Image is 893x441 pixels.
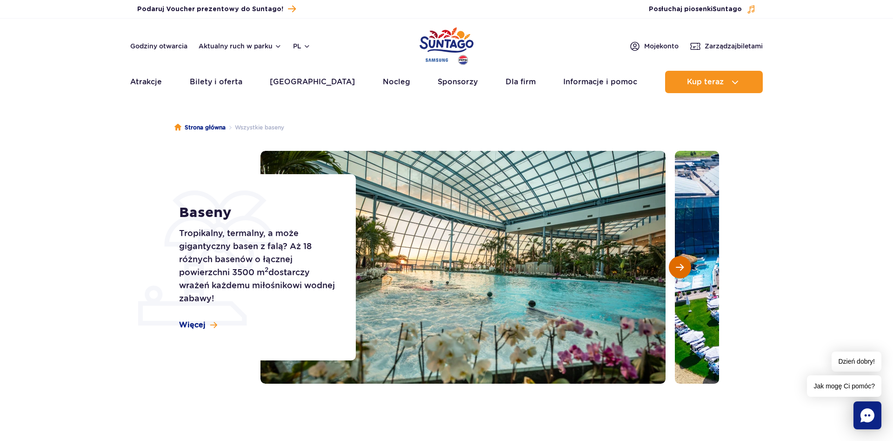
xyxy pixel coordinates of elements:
a: Godziny otwarcia [130,41,187,51]
a: Mojekonto [629,41,679,52]
span: Więcej [179,320,206,330]
button: Aktualny ruch w parku [199,42,282,50]
a: Nocleg [383,71,410,93]
span: Posłuchaj piosenki [649,5,742,14]
a: Park of Poland [420,23,473,66]
a: Podaruj Voucher prezentowy do Suntago! [137,3,296,15]
button: pl [293,41,311,51]
a: Dla firm [506,71,536,93]
a: Informacje i pomoc [563,71,637,93]
p: Tropikalny, termalny, a może gigantyczny basen z falą? Aż 18 różnych basenów o łącznej powierzchn... [179,227,335,305]
span: Podaruj Voucher prezentowy do Suntago! [137,5,283,14]
h1: Baseny [179,204,335,221]
button: Posłuchaj piosenkiSuntago [649,5,756,14]
sup: 2 [265,266,268,273]
button: Następny slajd [669,256,691,278]
a: Strona główna [174,123,226,132]
span: Dzień dobry! [832,352,881,372]
a: Sponsorzy [438,71,478,93]
span: Zarządzaj biletami [705,41,763,51]
span: Suntago [713,6,742,13]
img: Basen wewnętrzny w Suntago, z tropikalnymi roślinami i orchideami [260,151,666,384]
li: Wszystkie baseny [226,123,284,132]
span: Jak mogę Ci pomóc? [807,375,881,397]
a: Zarządzajbiletami [690,41,763,52]
a: [GEOGRAPHIC_DATA] [270,71,355,93]
a: Atrakcje [130,71,162,93]
button: Kup teraz [665,71,763,93]
div: Chat [853,401,881,429]
a: Więcej [179,320,217,330]
span: Moje konto [644,41,679,51]
a: Bilety i oferta [190,71,242,93]
span: Kup teraz [687,78,724,86]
